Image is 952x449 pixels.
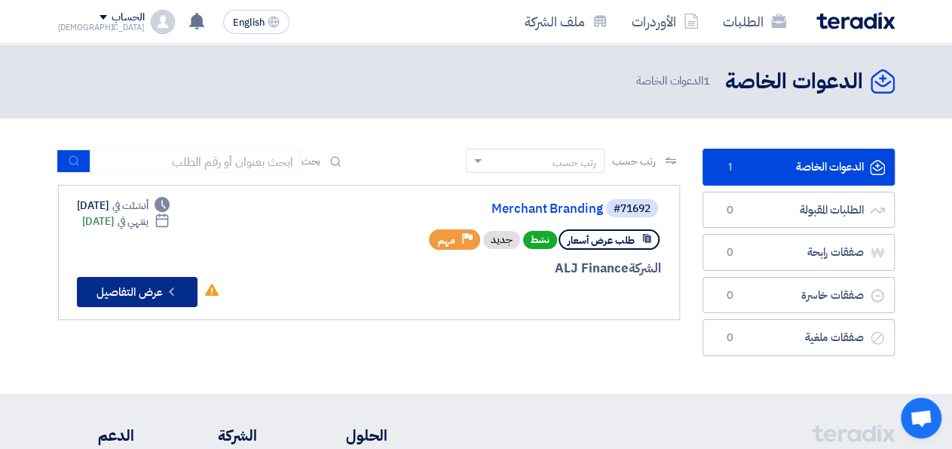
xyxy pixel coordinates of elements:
div: [DATE] [77,198,170,214]
li: الشركة [179,424,257,447]
span: طلب عرض أسعار [568,233,635,248]
a: الدعوات الخاصة1 [703,149,895,186]
span: نشط [523,231,557,249]
button: English [223,10,289,34]
a: الأوردرات [620,4,711,39]
span: 1 [721,160,739,175]
img: Teradix logo [816,12,895,29]
div: [DEMOGRAPHIC_DATA] [58,23,145,32]
span: English [233,17,265,28]
span: أنشئت في [112,198,148,214]
span: الدعوات الخاصة [636,72,713,90]
span: 0 [721,288,739,303]
h2: الدعوات الخاصة [725,67,863,97]
a: صفقات ملغية0 [703,319,895,356]
span: 0 [721,203,739,218]
a: ملف الشركة [513,4,620,39]
span: ينتهي في [118,214,148,229]
div: رتب حسب [553,155,596,171]
div: Open chat [901,398,941,438]
div: [DATE] [82,214,170,229]
input: ابحث بعنوان أو رقم الطلب [90,150,302,173]
span: مهم [438,233,455,248]
li: الحلول [302,424,387,447]
a: الطلبات [711,4,798,39]
div: #71692 [614,204,650,214]
span: 0 [721,331,739,346]
div: جديد [483,231,520,249]
a: صفقات رابحة0 [703,234,895,271]
button: عرض التفاصيل [77,277,197,307]
a: الطلبات المقبولة0 [703,192,895,229]
img: profile_test.png [151,10,175,34]
span: 0 [721,245,739,260]
span: رتب حسب [612,153,655,169]
div: الحساب [112,11,144,24]
a: صفقات خاسرة0 [703,277,895,314]
li: الدعم [58,424,134,447]
a: Merchant Branding [302,202,603,216]
span: 1 [703,72,710,89]
span: الشركة [629,259,661,278]
div: ALJ Finance [298,259,661,278]
span: بحث [302,153,321,169]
